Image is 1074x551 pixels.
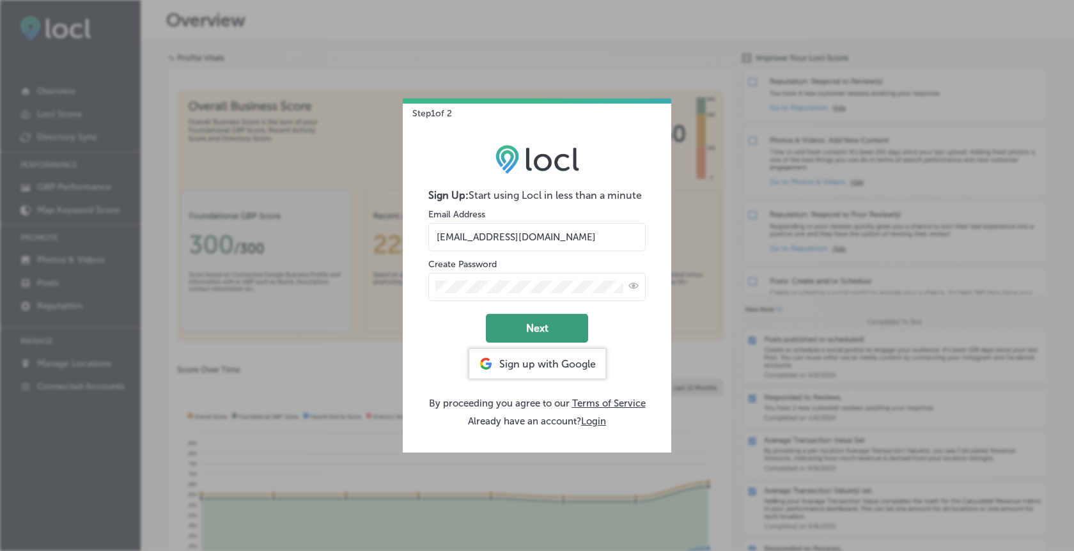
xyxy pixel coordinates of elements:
[469,189,642,201] span: Start using Locl in less than a minute
[428,259,497,270] label: Create Password
[581,415,606,427] button: Login
[428,398,646,409] p: By proceeding you agree to our
[486,314,588,343] button: Next
[469,349,605,378] div: Sign up with Google
[572,398,646,409] a: Terms of Service
[403,98,452,119] p: Step 1 of 2
[428,189,469,201] strong: Sign Up:
[628,281,639,293] span: Toggle password visibility
[428,209,485,220] label: Email Address
[428,415,646,427] p: Already have an account?
[495,144,579,174] img: LOCL logo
